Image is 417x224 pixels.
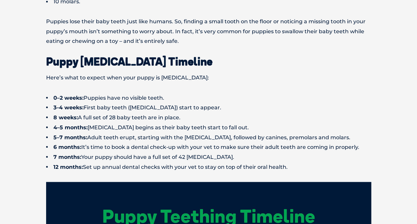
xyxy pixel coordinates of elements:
[46,55,213,68] b: Puppy [MEDICAL_DATA] Timeline
[46,122,371,132] li: [MEDICAL_DATA] begins as their baby teeth start to fall out.
[53,164,83,170] strong: 12 months:
[46,132,371,142] li: Adult teeth erupt, starting with the [MEDICAL_DATA], followed by canines, premolars and molars.
[46,93,371,103] li: Puppies have no visible teeth.
[46,152,371,162] li: Your puppy should have a full set of 42 [MEDICAL_DATA].
[53,104,84,110] strong: 3–4 weeks:
[53,144,81,150] strong: 6 months:
[53,114,78,120] strong: 8 weeks:
[46,142,371,152] li: It’s time to book a dental check-up with your vet to make sure their adult teeth are coming in pr...
[46,162,371,172] li: Set up annual dental checks with your vet to stay on top of their oral health.
[46,102,371,112] li: First baby teeth ([MEDICAL_DATA]) start to appear.
[53,134,87,140] strong: 5–7 months:
[46,17,371,46] p: Puppies lose their baby teeth just like humans. So, finding a small tooth on the floor or noticin...
[46,112,371,122] li: A full set of 28 baby teeth are in place.
[53,94,84,101] strong: 0–2 weeks:
[53,124,88,130] strong: 4–5 months:
[404,30,411,37] button: Search
[46,73,371,83] p: Here’s what to expect when your puppy is [MEDICAL_DATA]:
[53,154,81,160] strong: 7 months:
